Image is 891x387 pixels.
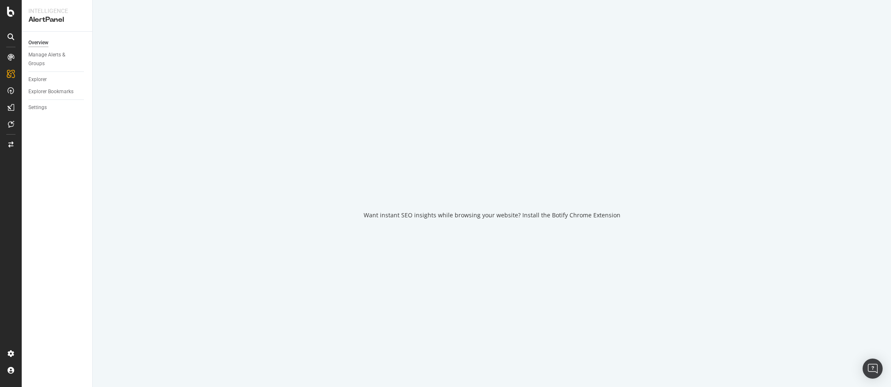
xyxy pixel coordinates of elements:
div: Overview [28,38,48,47]
a: Explorer Bookmarks [28,87,86,96]
div: Manage Alerts & Groups [28,51,78,68]
a: Settings [28,103,86,112]
div: Want instant SEO insights while browsing your website? Install the Botify Chrome Extension [364,211,620,219]
div: Intelligence [28,7,86,15]
a: Overview [28,38,86,47]
a: Manage Alerts & Groups [28,51,86,68]
div: Explorer [28,75,47,84]
div: animation [462,168,522,198]
div: Open Intercom Messenger [863,359,883,379]
div: Explorer Bookmarks [28,87,73,96]
a: Explorer [28,75,86,84]
div: Settings [28,103,47,112]
div: AlertPanel [28,15,86,25]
